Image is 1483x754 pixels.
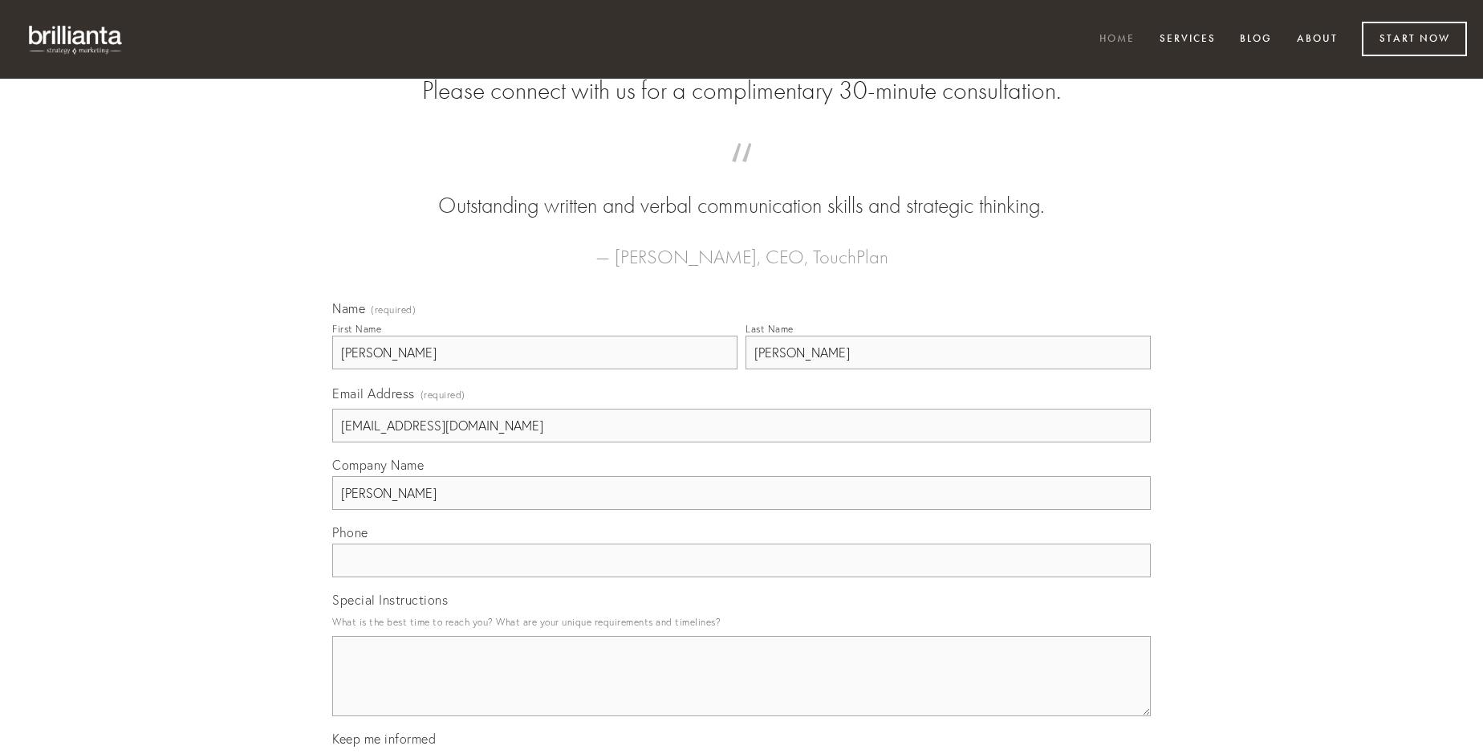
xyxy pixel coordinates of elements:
span: “ [358,159,1125,190]
span: Keep me informed [332,731,436,747]
span: (required) [371,305,416,315]
a: Services [1149,26,1226,53]
img: brillianta - research, strategy, marketing [16,16,136,63]
span: Company Name [332,457,424,473]
span: Special Instructions [332,592,448,608]
a: About [1286,26,1348,53]
span: (required) [421,384,465,406]
figcaption: — [PERSON_NAME], CEO, TouchPlan [358,222,1125,273]
span: Name [332,300,365,316]
span: Email Address [332,385,415,401]
a: Home [1089,26,1145,53]
a: Start Now [1362,22,1467,56]
div: Last Name [746,323,794,335]
div: First Name [332,323,381,335]
p: What is the best time to reach you? What are your unique requirements and timelines? [332,611,1151,633]
a: Blog [1229,26,1282,53]
span: Phone [332,524,368,540]
h2: Please connect with us for a complimentary 30-minute consultation. [332,75,1151,106]
blockquote: Outstanding written and verbal communication skills and strategic thinking. [358,159,1125,222]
